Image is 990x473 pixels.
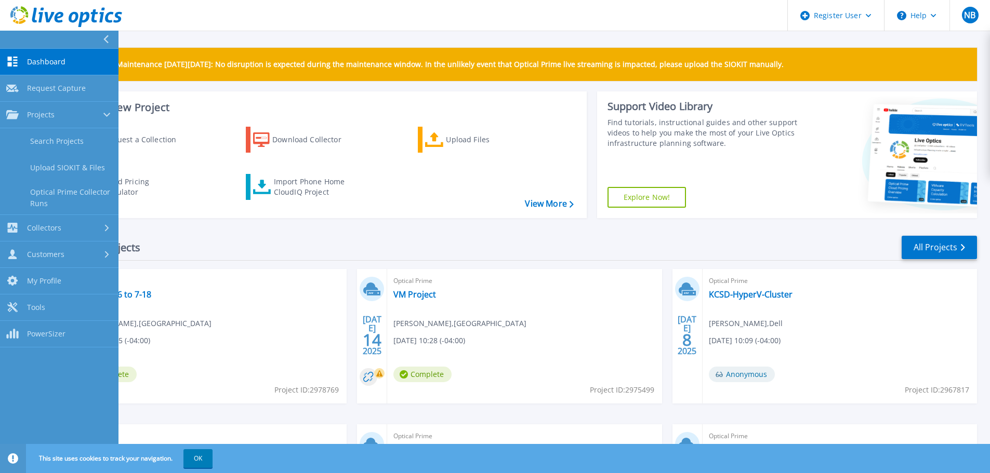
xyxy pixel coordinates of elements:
[393,318,526,329] span: [PERSON_NAME] , [GEOGRAPHIC_DATA]
[590,384,654,396] span: Project ID: 2975499
[102,177,185,197] div: Cloud Pricing Calculator
[393,289,436,300] a: VM Project
[103,129,187,150] div: Request a Collection
[78,318,212,329] span: [PERSON_NAME] , [GEOGRAPHIC_DATA]
[74,174,190,200] a: Cloud Pricing Calculator
[964,11,975,19] span: NB
[27,250,64,259] span: Customers
[608,187,687,208] a: Explore Now!
[709,430,971,442] span: Optical Prime
[246,127,362,153] a: Download Collector
[608,117,801,148] div: Find tutorials, instructional guides and other support videos to help you make the most of your L...
[272,129,355,150] div: Download Collector
[709,275,971,287] span: Optical Prime
[74,127,190,153] a: Request a Collection
[709,335,781,346] span: [DATE] 10:09 (-04:00)
[27,276,61,286] span: My Profile
[78,275,340,287] span: Optical Prime
[363,335,381,344] span: 14
[393,275,655,287] span: Optical Prime
[78,430,340,442] span: Optical Prime
[393,367,452,382] span: Complete
[682,335,692,344] span: 8
[27,329,65,339] span: PowerSizer
[709,367,775,382] span: Anonymous
[362,316,382,354] div: [DATE] 2025
[905,384,969,396] span: Project ID: 2967817
[183,449,213,468] button: OK
[393,430,655,442] span: Optical Prime
[418,127,534,153] a: Upload Files
[274,384,339,396] span: Project ID: 2978769
[274,177,355,197] div: Import Phone Home CloudIQ Project
[525,199,573,209] a: View More
[27,110,55,119] span: Projects
[27,223,61,233] span: Collectors
[77,60,784,69] p: Scheduled Maintenance [DATE][DATE]: No disruption is expected during the maintenance window. In t...
[608,100,801,113] div: Support Video Library
[74,102,573,113] h3: Start a New Project
[709,289,793,300] a: KCSD-HyperV-Cluster
[27,303,45,312] span: Tools
[446,129,529,150] div: Upload Files
[29,449,213,468] span: This site uses cookies to track your navigation.
[677,316,697,354] div: [DATE] 2025
[27,57,65,66] span: Dashboard
[27,84,86,93] span: Request Capture
[902,236,977,259] a: All Projects
[709,318,783,329] span: [PERSON_NAME] , Dell
[393,335,465,346] span: [DATE] 10:28 (-04:00)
